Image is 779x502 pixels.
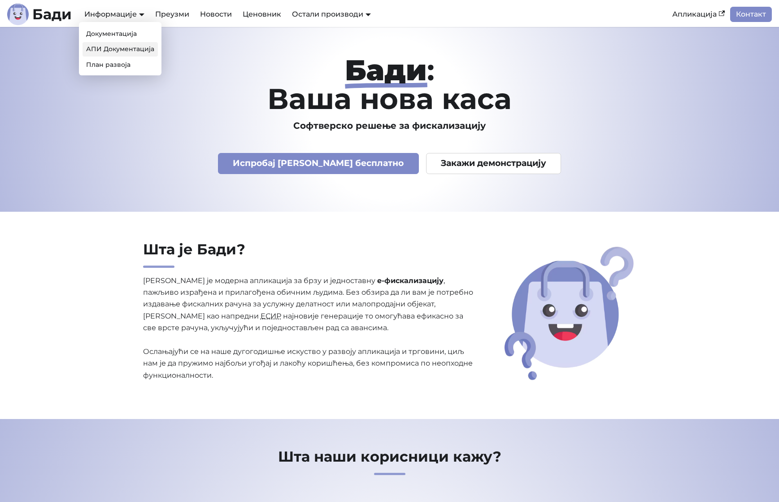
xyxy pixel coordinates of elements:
[261,312,281,320] abbr: Електронски систем за издавање рачуна
[667,7,730,22] a: Апликација
[143,240,474,268] h2: Шта је Бади?
[83,58,158,72] a: План развоја
[143,275,474,382] p: [PERSON_NAME] је модерна апликација за брзу и једноставну , пажљиво израђена и прилагођена обични...
[501,244,637,383] img: Шта је Бади?
[7,4,29,25] img: Лого
[292,10,371,18] a: Остали производи
[84,10,144,18] a: Информације
[101,448,679,475] h2: Шта наши корисници кажу?
[83,27,158,41] a: Документација
[7,4,72,25] a: ЛогоБади
[426,153,561,174] a: Закажи демонстрацију
[377,276,444,285] strong: е-фискализацију
[83,42,158,56] a: АПИ Документација
[345,52,427,87] strong: Бади
[195,7,237,22] a: Новости
[32,7,72,22] b: Бади
[730,7,772,22] a: Контакт
[101,56,679,113] h1: : Ваша нова каса
[237,7,287,22] a: Ценовник
[218,153,419,174] a: Испробај [PERSON_NAME] бесплатно
[101,120,679,131] h3: Софтверско решење за фискализацију
[150,7,195,22] a: Преузми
